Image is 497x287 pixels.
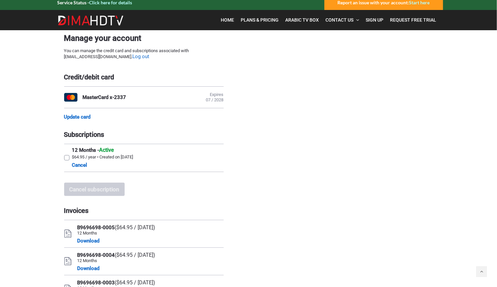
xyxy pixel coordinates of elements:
[64,93,77,102] img: MasterCard
[77,237,100,245] a: Download
[366,17,384,23] span: Sign Up
[64,73,224,81] div: Credit/debit card
[72,147,133,153] div: 12 Months -
[64,114,91,120] a: Update card
[99,147,114,153] span: Active
[64,34,224,43] div: Manage your account
[77,279,156,286] div: B9696698-0003
[115,279,156,286] span: ($64.95 / [DATE])
[83,94,126,100] div: MasterCard x-2337
[218,13,238,27] a: Home
[238,13,282,27] a: Plans & Pricing
[390,17,436,23] span: Request Free Trial
[363,13,387,27] a: Sign Up
[282,13,322,27] a: Arabic TV Box
[64,48,224,60] div: You can manage the credit card and subscriptions associated with [EMAIL_ADDRESS][DOMAIN_NAME].
[77,224,156,231] div: B9696698-0005
[206,92,224,103] div: Expires 07 / 2028
[115,224,156,231] span: ($64.95 / [DATE])
[322,13,363,27] a: Contact Us
[241,17,279,23] span: Plans & Pricing
[387,13,440,27] a: Request Free Trial
[286,17,319,23] span: Arabic TV Box
[476,266,487,277] a: Back to top
[77,264,100,272] a: Download
[221,17,234,23] span: Home
[64,207,224,215] div: Invoices
[326,17,354,23] span: Contact Us
[77,252,156,258] div: B9696698-0004
[64,183,125,196] button: Cancel subscription
[133,53,150,60] a: Log out
[72,161,87,169] a: Cancel
[64,131,224,139] div: Subscriptions
[58,15,124,26] img: Dima HDTV
[77,231,156,236] div: 12 Months
[115,252,156,258] span: ($64.95 / [DATE])
[72,154,133,160] div: $64.95 / year • Created on [DATE]
[77,258,156,263] div: 12 Months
